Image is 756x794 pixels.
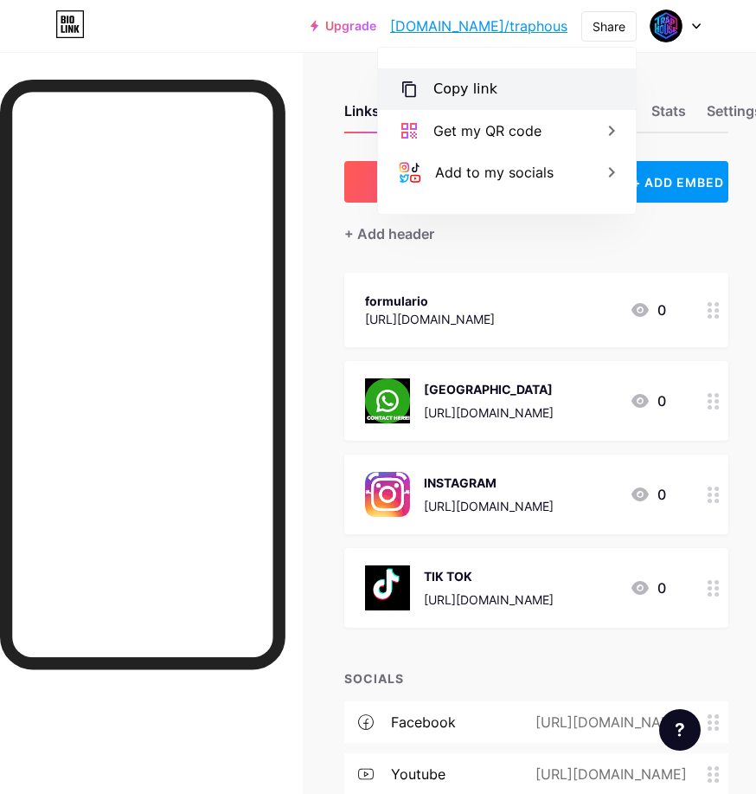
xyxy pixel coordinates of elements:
div: Copy link [433,79,497,100]
div: SOCIALS [344,669,728,687]
div: facebook [391,712,456,733]
div: [URL][DOMAIN_NAME] [508,764,708,784]
button: + ADD LINK [344,161,614,203]
div: [URL][DOMAIN_NAME] [508,712,708,733]
div: INSTAGRAM [424,474,554,492]
div: [URL][DOMAIN_NAME] [424,403,554,422]
img: COMUNIDADE TRAP HOUSE [365,378,410,423]
div: [URL][DOMAIN_NAME] [424,497,554,515]
img: INSTAGRAM [365,472,410,517]
div: [URL][DOMAIN_NAME] [424,591,554,609]
div: 0 [630,300,666,320]
div: TIK TOK [424,567,554,585]
div: formulario [365,292,495,310]
div: Share [593,17,625,36]
div: Add to my socials [435,162,554,183]
img: TIK TOK [365,565,410,610]
div: [GEOGRAPHIC_DATA] [424,380,554,398]
img: trap house [650,10,682,42]
div: + Add header [344,223,434,244]
div: youtube [391,764,445,784]
div: [URL][DOMAIN_NAME] [365,310,495,328]
a: Upgrade [311,19,376,33]
div: 0 [630,391,666,411]
div: 0 [630,484,666,505]
div: Get my QR code [433,120,541,141]
div: 0 [630,578,666,598]
div: + ADD EMBED [627,161,728,203]
div: Stats [651,100,686,132]
a: [DOMAIN_NAME]/traphous [390,16,567,36]
div: Links [344,100,380,132]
